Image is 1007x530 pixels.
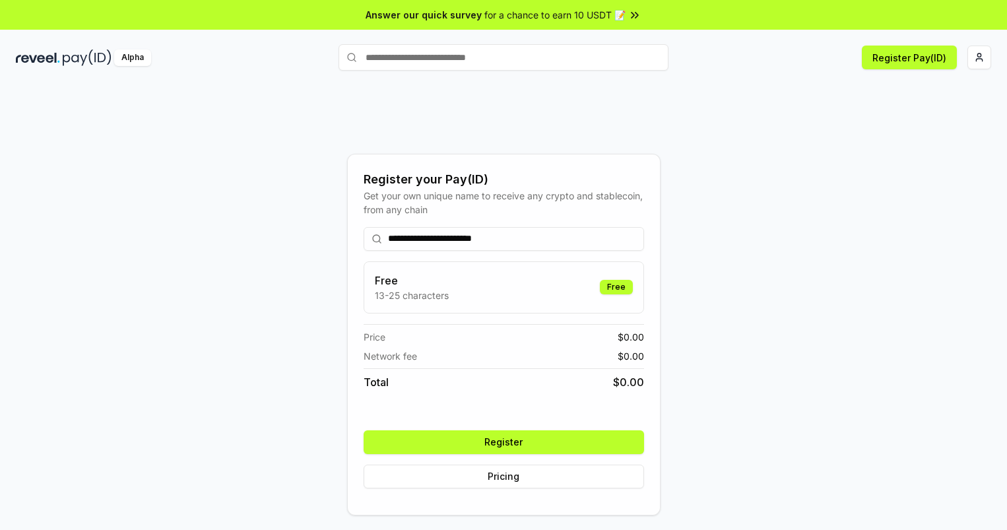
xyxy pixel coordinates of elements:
[484,8,626,22] span: for a chance to earn 10 USDT 📝
[364,465,644,488] button: Pricing
[600,280,633,294] div: Free
[16,50,60,66] img: reveel_dark
[63,50,112,66] img: pay_id
[862,46,957,69] button: Register Pay(ID)
[366,8,482,22] span: Answer our quick survey
[364,430,644,454] button: Register
[364,189,644,216] div: Get your own unique name to receive any crypto and stablecoin, from any chain
[364,349,417,363] span: Network fee
[364,330,385,344] span: Price
[618,349,644,363] span: $ 0.00
[375,273,449,288] h3: Free
[114,50,151,66] div: Alpha
[375,288,449,302] p: 13-25 characters
[613,374,644,390] span: $ 0.00
[618,330,644,344] span: $ 0.00
[364,374,389,390] span: Total
[364,170,644,189] div: Register your Pay(ID)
